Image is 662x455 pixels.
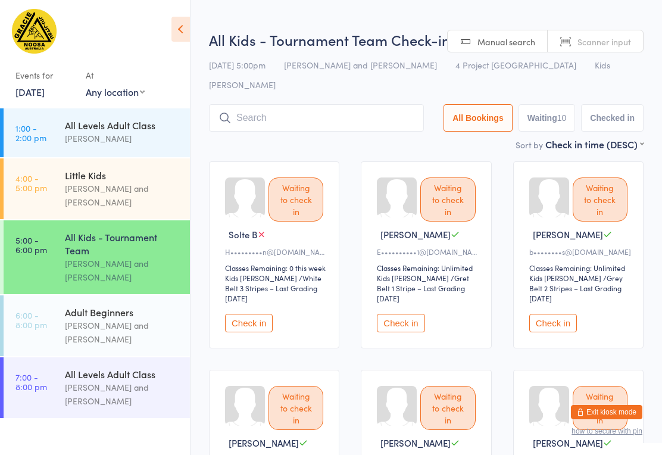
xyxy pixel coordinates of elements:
div: All Levels Adult Class [65,119,180,132]
button: Check in [225,314,273,332]
a: 5:00 -6:00 pmAll Kids - Tournament Team[PERSON_NAME] and [PERSON_NAME] [4,220,190,294]
div: 10 [557,113,567,123]
span: [PERSON_NAME] and [PERSON_NAME] [284,59,437,71]
div: Classes Remaining: Unlimited [377,263,479,273]
div: Waiting to check in [573,386,627,430]
a: 4:00 -5:00 pmLittle Kids[PERSON_NAME] and [PERSON_NAME] [4,158,190,219]
div: Kids [PERSON_NAME] [377,273,449,283]
div: Waiting to check in [573,177,627,222]
div: [PERSON_NAME] [65,132,180,145]
div: Classes Remaining: Unlimited [529,263,631,273]
time: 6:00 - 8:00 pm [15,310,47,329]
a: 6:00 -8:00 pmAdult Beginners[PERSON_NAME] and [PERSON_NAME] [4,295,190,356]
a: 7:00 -8:00 pmAll Levels Adult Class[PERSON_NAME] and [PERSON_NAME] [4,357,190,418]
span: 4 Project [GEOGRAPHIC_DATA] [455,59,576,71]
label: Sort by [516,139,543,151]
span: [PERSON_NAME] [533,437,603,449]
div: Waiting to check in [420,386,475,430]
div: Little Kids [65,169,180,182]
input: Search [209,104,424,132]
button: Check in [529,314,577,332]
a: [DATE] [15,85,45,98]
span: / Grey Belt 2 Stripes – Last Grading [DATE] [529,273,623,303]
a: 1:00 -2:00 pmAll Levels Adult Class[PERSON_NAME] [4,108,190,157]
span: [PERSON_NAME] [380,228,451,241]
span: / White Belt 3 Stripes – Last Grading [DATE] [225,273,321,303]
span: [PERSON_NAME] [533,228,603,241]
button: Waiting10 [519,104,576,132]
div: Adult Beginners [65,306,180,319]
span: [DATE] 5:00pm [209,59,266,71]
div: Events for [15,66,74,85]
div: [PERSON_NAME] and [PERSON_NAME] [65,257,180,284]
div: All Levels Adult Class [65,367,180,381]
div: All Kids - Tournament Team [65,230,180,257]
span: [PERSON_NAME] [229,437,299,449]
div: Waiting to check in [420,177,475,222]
div: b••••••••s@[DOMAIN_NAME] [529,247,631,257]
div: At [86,66,145,85]
div: H•••••••••n@[DOMAIN_NAME] [225,247,327,257]
div: Classes Remaining: 0 this week [225,263,327,273]
div: [PERSON_NAME] and [PERSON_NAME] [65,381,180,408]
div: Waiting to check in [268,177,323,222]
span: Scanner input [577,36,631,48]
button: how to secure with pin [572,427,642,435]
time: 1:00 - 2:00 pm [15,123,46,142]
time: 5:00 - 6:00 pm [15,235,47,254]
div: Check in time (DESC) [545,138,644,151]
button: Check in [377,314,424,332]
div: E••••••••••1@[DOMAIN_NAME] [377,247,479,257]
span: Manual search [477,36,535,48]
div: Any location [86,85,145,98]
div: Waiting to check in [268,386,323,430]
button: Checked in [581,104,644,132]
div: [PERSON_NAME] and [PERSON_NAME] [65,319,180,346]
span: / Gret Belt 1 Stripe – Last Grading [DATE] [377,273,469,303]
button: Exit kiosk mode [571,405,642,419]
img: Gracie Humaita Noosa [12,9,57,54]
div: [PERSON_NAME] and [PERSON_NAME] [65,182,180,209]
div: Kids [PERSON_NAME] [225,273,297,283]
time: 4:00 - 5:00 pm [15,173,47,192]
time: 7:00 - 8:00 pm [15,372,47,391]
span: Solte B [229,228,257,241]
div: Kids [PERSON_NAME] [529,273,601,283]
span: [PERSON_NAME] [380,437,451,449]
h2: All Kids - Tournament Team Check-in [209,30,644,49]
button: All Bookings [444,104,513,132]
